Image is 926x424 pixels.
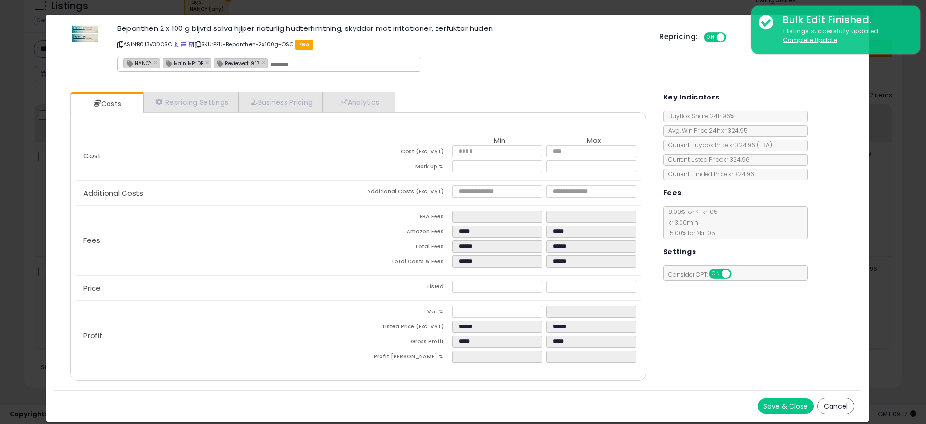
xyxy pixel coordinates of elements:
[154,58,160,67] a: ×
[76,284,358,292] p: Price
[758,398,814,414] button: Save & Close
[174,41,179,48] a: BuyBox page
[214,59,259,67] span: Reviewed: 9.17
[664,218,698,226] span: kr 3.00 min
[546,137,640,145] th: Max
[664,112,734,120] span: BuyBox Share 24h: 96%
[76,237,358,244] p: Fees
[117,25,645,32] h3: Bepanthen 2 x 100 g bljvrd salva hjlper naturlig hudterhmtning, skyddar mot irritationer, terfukt...
[664,270,744,279] span: Consider CPT:
[776,27,913,45] div: 1 listings successfully updated.
[664,229,715,237] span: 15.00 % for > kr 105
[664,155,749,164] span: Current Listed Price: kr 324.96
[358,336,452,351] td: Gross Profit
[358,185,452,200] td: Additional Costs (Exc. VAT)
[358,226,452,240] td: Amazon Fees
[757,141,772,149] span: ( FBA )
[124,59,151,67] span: NANCY
[705,33,717,42] span: ON
[143,92,239,112] a: Repricing Settings
[358,306,452,321] td: Vat %
[188,41,193,48] a: Your listing only
[358,145,452,160] td: Cost (Exc. VAT)
[163,59,203,67] span: Main MP: DE
[730,270,745,278] span: OFF
[76,152,358,160] p: Cost
[664,141,772,149] span: Current Buybox Price:
[76,332,358,339] p: Profit
[725,33,740,42] span: OFF
[238,92,323,112] a: Business Pricing
[358,240,452,255] td: Total Fees
[358,351,452,366] td: Profit [PERSON_NAME] %
[776,13,913,27] div: Bulk Edit Finished.
[71,94,142,113] a: Costs
[664,127,748,135] span: Avg. Win Price 24h: kr 324.95
[323,92,394,112] a: Analytics
[358,255,452,270] td: Total Costs & Fees
[664,170,754,178] span: Current Landed Price: kr 324.96
[295,40,313,50] span: FBA
[663,91,720,103] h5: Key Indicators
[358,281,452,296] td: Listed
[452,137,546,145] th: Min
[663,187,681,199] h5: Fees
[181,41,186,48] a: All offer listings
[117,37,645,52] p: ASIN: B013V3DOSC | SKU: PFU-Bepanthen-2x100g-OSC
[358,321,452,336] td: Listed Price (Exc. VAT)
[261,58,267,67] a: ×
[76,189,358,197] p: Additional Costs
[205,58,211,67] a: ×
[710,270,722,278] span: ON
[663,246,696,258] h5: Settings
[358,160,452,175] td: Mark up %
[664,208,718,237] span: 8.00 % for <= kr 105
[71,25,100,43] img: 41km7WqRxyL._SL60_.jpg
[358,211,452,226] td: FBA Fees
[729,141,772,149] span: kr 324.96
[817,398,854,414] button: Cancel
[783,36,837,44] u: Complete Update
[659,33,698,41] h5: Repricing:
